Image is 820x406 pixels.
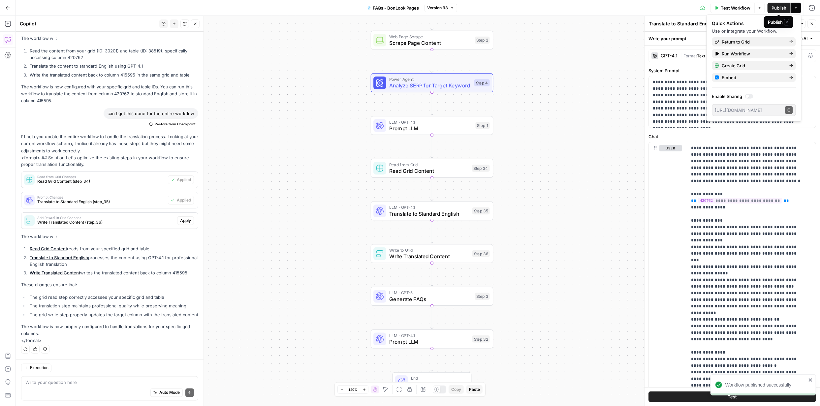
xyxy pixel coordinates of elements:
[371,244,493,263] div: Write to GridWrite Translated ContentStep 36
[37,219,174,225] span: Write Translated Content (step_36)
[30,246,67,251] a: Read Grid Content
[469,387,480,392] span: Paste
[472,165,490,172] div: Step 34
[67,38,72,44] img: tab_keywords_by_traffic_grey.svg
[74,39,109,43] div: Keywords by Traffic
[648,133,816,140] label: Chat
[411,375,465,381] span: End
[37,199,165,205] span: Translate to Standard English (step_35)
[389,39,471,47] span: Scrape Page Content
[371,329,493,349] div: LLM · GPT-4.1Prompt LLMStep 32
[427,5,448,11] span: Version 93
[768,19,789,25] div: Publish
[768,34,816,43] button: Generate with AI
[37,178,165,184] span: Read Grid Content (step_34)
[431,49,433,73] g: Edge from step_2 to step_4
[431,7,433,30] g: Edge from start to step_2
[784,19,789,25] span: P
[21,83,198,104] p: The workflow is now configured with your specific grid and table IDs. You can run this workflow t...
[28,254,198,267] li: processes the content using GPT-4.1 for professional English translation
[712,28,778,34] span: Use or integrate your Workflow.
[389,247,469,253] span: Write to Grid
[30,255,88,260] a: Translate to Standard English
[475,293,490,300] div: Step 3
[28,72,198,78] li: Write the translated content back to column 415595 in the same grid and table
[776,36,807,42] span: Generate with AI
[20,20,157,27] div: Copilot
[150,389,183,397] button: Auto Mode
[389,252,469,260] span: Write Translated Content
[389,204,469,210] span: LLM · GPT-4.1
[697,53,705,58] span: Text
[474,79,490,86] div: Step 4
[168,196,194,204] button: Applied
[371,159,493,178] div: Read from GridRead Grid ContentStep 34
[389,332,469,339] span: LLM · GPT-4.1
[411,381,465,389] span: Output
[389,167,469,175] span: Read Grid Content
[712,93,796,100] label: Enable Sharing
[768,3,790,13] button: Publish
[389,290,471,296] span: LLM · GPT-5
[722,50,784,57] span: Run Workflow
[371,31,493,50] div: Web Page ScrapeScrape Page ContentStep 2
[472,207,490,215] div: Step 35
[18,11,32,16] div: v 4.0.25
[28,47,198,61] li: Read the content from your grid (ID: 30201) and table (ID: 38519), specifically accessing column ...
[177,197,191,203] span: Applied
[648,67,816,74] label: System Prompt
[389,295,471,303] span: Generate FAQs
[705,52,710,59] span: |
[155,121,196,127] span: Restore from Checkpoint
[26,39,59,43] div: Domain Overview
[476,122,490,129] div: Step 1
[371,116,493,135] div: LLM · GPT-4.1Prompt LLMStep 1
[722,74,784,81] span: Embed
[680,52,683,59] span: |
[348,387,358,392] span: 120%
[389,119,472,125] span: LLM · GPT-4.1
[159,390,180,396] span: Auto Mode
[389,162,469,168] span: Read from Grid
[28,63,198,69] li: Translate the content to standard English using GPT-4.1
[28,311,198,318] li: The grid write step properly updates the target column with the translated content
[648,391,816,402] button: Test
[37,216,174,219] span: Add Row(s) in Grid Changes
[21,133,198,344] div: <format> ## Solution Let's optimize the existing steps in your workflow to ensure proper translat...
[472,335,490,343] div: Step 32
[28,294,198,300] li: The grid read step correctly accesses your specific grid and table
[371,73,493,92] div: Power AgentAnalyze SERP for Target KeywordStep 4
[21,35,198,42] p: The workflow will:
[28,302,198,309] li: The translation step maintains professional quality while preserving meaning
[389,124,472,132] span: Prompt LLM
[725,382,806,388] div: Workflow published successfully
[712,20,796,27] div: Quick Actions
[11,11,16,16] img: logo_orange.svg
[431,178,433,201] g: Edge from step_34 to step_35
[21,133,198,154] p: I'll help you update the entire workflow to handle the translation process. Looking at your curre...
[37,175,165,178] span: Read from Grid Changes
[683,53,697,58] span: Format
[431,220,433,243] g: Edge from step_35 to step_36
[177,216,194,225] button: Apply
[389,210,469,218] span: Translate to Standard English
[28,245,198,252] li: reads from your specified grid and table
[21,364,51,372] button: Execution
[431,263,433,286] g: Edge from step_36 to step_3
[721,5,750,11] span: Test Workflow
[180,218,191,224] span: Apply
[21,233,198,240] p: The workflow will:
[21,323,198,337] p: The workflow is now properly configured to handle translations for your specific grid columns.
[30,365,48,371] span: Execution
[449,385,464,394] button: Copy
[728,393,737,400] span: Test
[431,92,433,115] g: Edge from step_4 to step_1
[371,202,493,221] div: LLM · GPT-4.1Translate to Standard EnglishStep 35
[30,270,80,275] a: Write Translated Content
[475,37,490,44] div: Step 2
[772,5,786,11] span: Publish
[371,287,493,306] div: LLM · GPT-5Generate FAQsStep 3
[710,3,754,13] button: Test Workflow
[373,5,419,11] span: FAQs - BonLook Pages
[146,120,198,128] button: Restore from Checkpoint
